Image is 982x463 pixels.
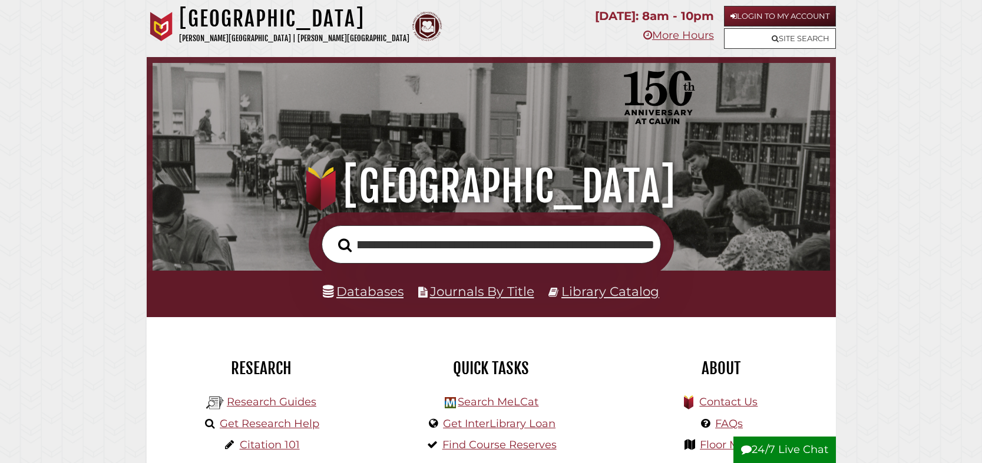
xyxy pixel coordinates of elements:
[724,6,836,26] a: Login to My Account
[147,12,176,41] img: Calvin University
[430,284,534,299] a: Journals By Title
[699,395,758,408] a: Contact Us
[206,394,224,412] img: Hekman Library Logo
[615,358,827,378] h2: About
[595,6,714,26] p: [DATE]: 8am - 10pm
[385,358,597,378] h2: Quick Tasks
[442,438,557,451] a: Find Course Reserves
[458,395,538,408] a: Search MeLCat
[240,438,300,451] a: Citation 101
[443,417,556,430] a: Get InterLibrary Loan
[412,12,442,41] img: Calvin Theological Seminary
[332,235,358,256] button: Search
[167,161,815,212] h1: [GEOGRAPHIC_DATA]
[724,28,836,49] a: Site Search
[561,284,659,299] a: Library Catalog
[323,284,404,299] a: Databases
[220,417,319,430] a: Get Research Help
[700,438,758,451] a: Floor Maps
[445,397,456,408] img: Hekman Library Logo
[643,29,714,42] a: More Hours
[179,32,409,45] p: [PERSON_NAME][GEOGRAPHIC_DATA] | [PERSON_NAME][GEOGRAPHIC_DATA]
[338,238,352,252] i: Search
[179,6,409,32] h1: [GEOGRAPHIC_DATA]
[715,417,743,430] a: FAQs
[156,358,368,378] h2: Research
[227,395,316,408] a: Research Guides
